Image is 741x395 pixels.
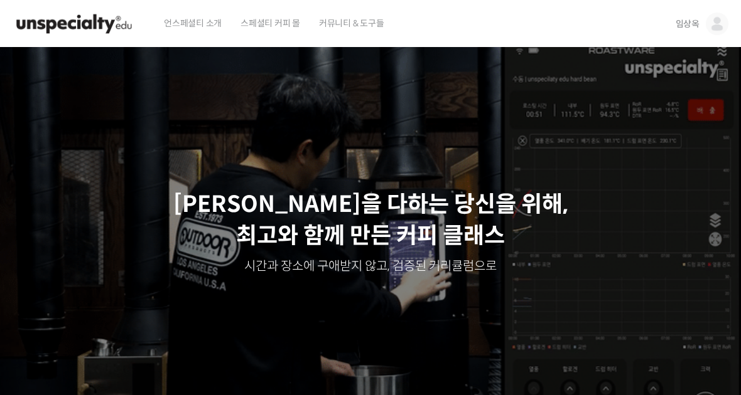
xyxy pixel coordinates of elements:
a: 설정 [162,291,241,322]
span: 홈 [40,310,47,320]
span: 대화 [115,310,130,320]
a: 대화 [83,291,162,322]
a: 홈 [4,291,83,322]
p: [PERSON_NAME]을 다하는 당신을 위해, 최고와 함께 만든 커피 클래스 [13,189,728,252]
p: 시간과 장소에 구애받지 않고, 검증된 커리큘럼으로 [13,258,728,275]
span: 설정 [194,310,209,320]
span: 임상옥 [676,18,700,29]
